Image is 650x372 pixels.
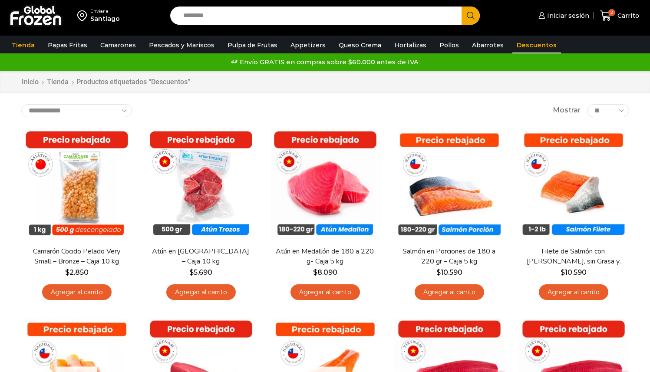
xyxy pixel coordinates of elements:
[553,105,581,115] span: Mostrar
[436,268,441,277] span: $
[21,104,132,117] select: Pedido de la tienda
[65,268,69,277] span: $
[435,37,463,53] a: Pollos
[286,37,330,53] a: Appetizers
[415,284,484,300] a: Agregar al carrito: “Salmón en Porciones de 180 a 220 gr - Caja 5 kg”
[65,268,89,277] bdi: 2.850
[151,247,251,267] a: Atún en [GEOGRAPHIC_DATA] – Caja 10 kg
[468,37,508,53] a: Abarrotes
[523,247,623,267] a: Filete de Salmón con [PERSON_NAME], sin Grasa y sin Espinas 1-2 lb – Caja 10 Kg
[275,247,375,267] a: Atún en Medallón de 180 a 220 g- Caja 5 kg
[90,8,120,14] div: Enviar a
[561,268,587,277] bdi: 10.590
[436,268,462,277] bdi: 10.590
[145,37,219,53] a: Pescados y Mariscos
[223,37,282,53] a: Pulpa de Frutas
[462,7,480,25] button: Search button
[608,9,615,16] span: 2
[545,11,589,20] span: Iniciar sesión
[42,284,112,300] a: Agregar al carrito: “Camarón Cocido Pelado Very Small - Bronze - Caja 10 kg”
[46,77,69,87] a: Tienda
[390,37,431,53] a: Hortalizas
[598,6,641,26] a: 2 Carrito
[334,37,386,53] a: Queso Crema
[189,268,194,277] span: $
[7,37,39,53] a: Tienda
[43,37,92,53] a: Papas Fritas
[76,78,190,86] h1: Productos etiquetados “Descuentos”
[615,11,639,20] span: Carrito
[26,247,126,267] a: Camarón Cocido Pelado Very Small – Bronze – Caja 10 kg
[166,284,236,300] a: Agregar al carrito: “Atún en Trozos - Caja 10 kg”
[512,37,561,53] a: Descuentos
[539,284,608,300] a: Agregar al carrito: “Filete de Salmón con Piel, sin Grasa y sin Espinas 1-2 lb – Caja 10 Kg”
[189,268,212,277] bdi: 5.690
[96,37,140,53] a: Camarones
[536,7,589,24] a: Iniciar sesión
[561,268,565,277] span: $
[313,268,317,277] span: $
[290,284,360,300] a: Agregar al carrito: “Atún en Medallón de 180 a 220 g- Caja 5 kg”
[21,77,190,87] nav: Breadcrumb
[313,268,337,277] bdi: 8.090
[399,247,499,267] a: Salmón en Porciones de 180 a 220 gr – Caja 5 kg
[90,14,120,23] div: Santiago
[21,77,39,87] a: Inicio
[77,8,90,23] img: address-field-icon.svg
